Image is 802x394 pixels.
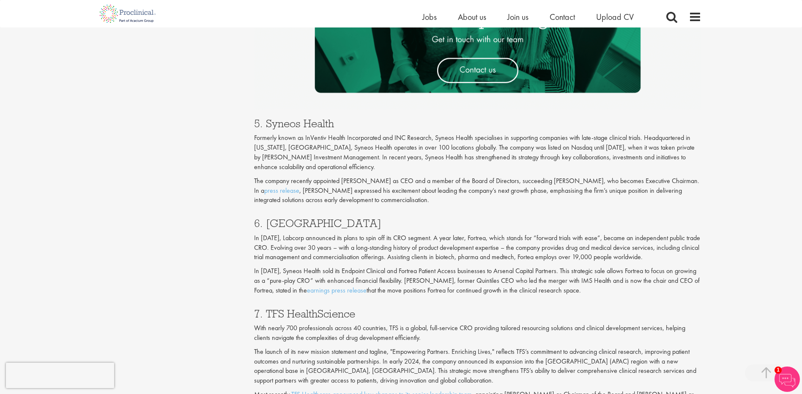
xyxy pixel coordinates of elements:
[254,118,701,129] h3: 5. Syneos Health
[254,323,701,343] p: With nearly 700 professionals across 40 countries, TFS is a global, full-service CRO providing ta...
[775,367,782,374] span: 1
[254,176,701,205] p: The company recently appointed [PERSON_NAME] as CEO and a member of the Board of Directors, succe...
[254,218,701,229] h3: 6. [GEOGRAPHIC_DATA]
[307,286,367,295] a: earnings press release
[775,367,800,392] img: Chatbot
[6,363,114,388] iframe: reCAPTCHA
[254,347,701,386] p: The launch of its new mission statement and tagline, "Empowering Partners. Enriching Lives," refl...
[458,11,486,22] a: About us
[550,11,575,22] a: Contact
[264,186,299,195] a: press release
[507,11,528,22] a: Join us
[254,266,701,295] p: In [DATE], Syneos Health sold its Endpoint Clinical and Fortrea Patient Access businesses to Arse...
[254,308,701,319] h3: 7. TFS HealthScience
[596,11,634,22] a: Upload CV
[254,233,701,263] p: In [DATE], Labcorp announced its plans to spin off its CRO segment. A year later, Fortrea, which ...
[422,11,437,22] a: Jobs
[254,133,701,172] p: Formerly known as InVentiv Health Incorporated and INC Research, Syneos Health specialises in sup...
